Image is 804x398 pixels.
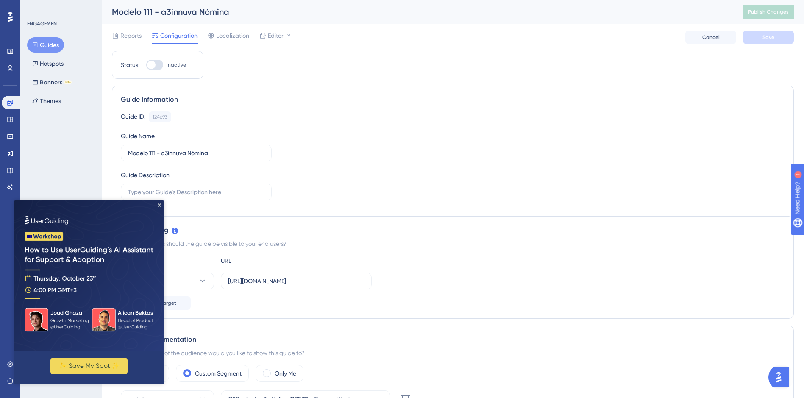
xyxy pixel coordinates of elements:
div: 1 [59,4,61,11]
span: Configuration [160,31,198,41]
button: Publish Changes [743,5,794,19]
input: Type your Guide’s Description here [128,187,264,197]
span: Inactive [167,61,186,68]
div: On which pages should the guide be visible to your end users? [121,239,785,249]
button: ✨ Save My Spot!✨ [37,158,114,174]
div: Guide Description [121,170,170,180]
div: Which segment of the audience would you like to show this guide to? [121,348,785,358]
input: Type your Guide’s Name here [128,148,264,158]
button: Guides [27,37,64,53]
div: ENGAGEMENT [27,20,59,27]
span: Publish Changes [748,8,789,15]
label: Custom Segment [195,368,242,379]
div: Close Preview [144,3,147,7]
span: Need Help? [20,2,53,12]
button: Hotspots [27,56,69,71]
div: URL [221,256,314,266]
input: yourwebsite.com/path [228,276,364,286]
div: Choose A Rule [121,256,214,266]
div: Guide Name [121,131,155,141]
span: Reports [120,31,142,41]
div: Page Targeting [121,225,785,235]
div: Modelo 111 - a3innuva Nómina [112,6,722,18]
label: Only Me [275,368,296,379]
span: Save [762,34,774,41]
button: BannersBETA [27,75,77,90]
div: BETA [64,80,72,84]
span: Localization [216,31,249,41]
div: Status: [121,60,139,70]
span: Editor [268,31,284,41]
button: Save [743,31,794,44]
button: Cancel [685,31,736,44]
span: Cancel [702,34,720,41]
button: equals [121,273,214,289]
div: Guide ID: [121,111,145,122]
button: Themes [27,93,66,109]
div: 124693 [153,114,167,120]
iframe: UserGuiding AI Assistant Launcher [768,365,794,390]
div: Guide Information [121,95,785,105]
div: Audience Segmentation [121,334,785,345]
